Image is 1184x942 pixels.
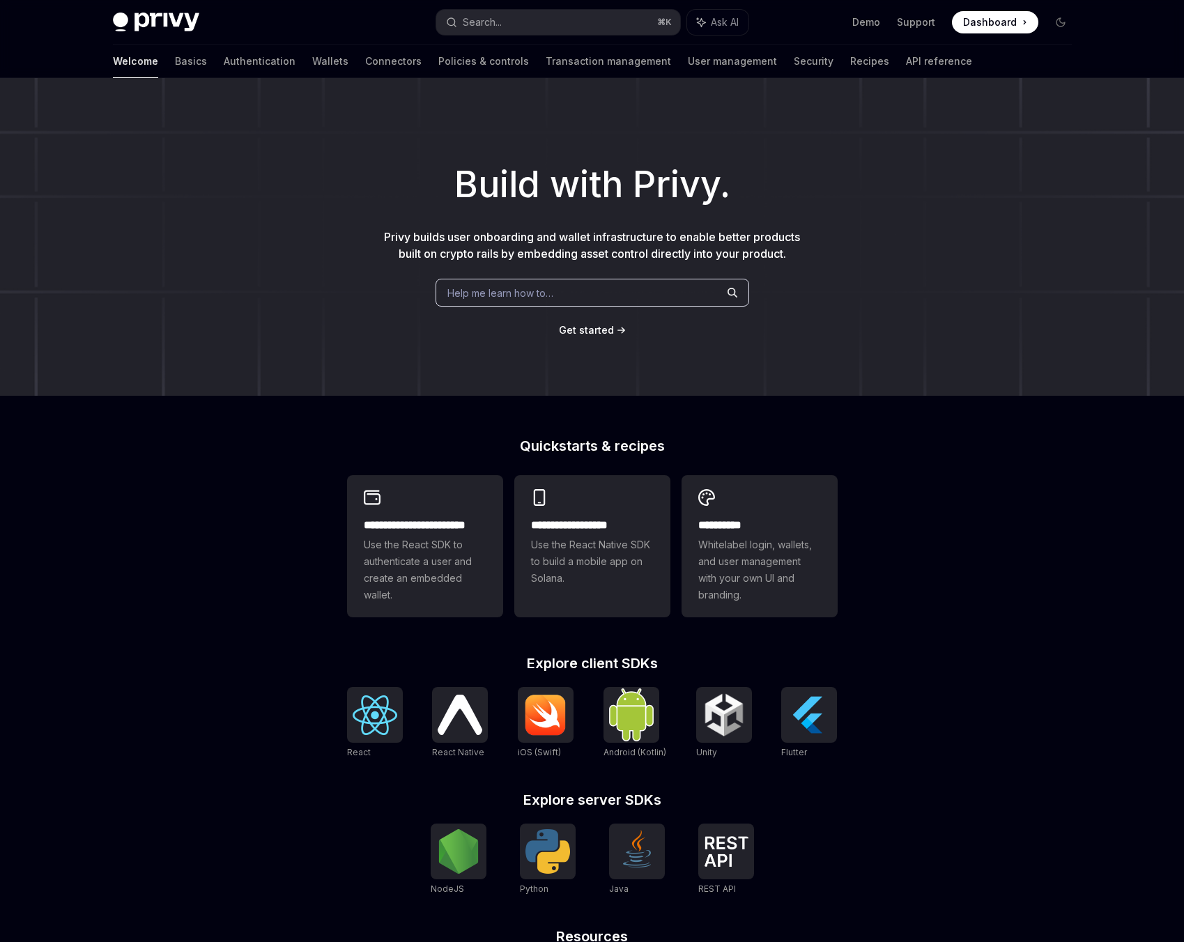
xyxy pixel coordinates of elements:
[850,45,889,78] a: Recipes
[520,824,576,896] a: PythonPython
[384,230,800,261] span: Privy builds user onboarding and wallet infrastructure to enable better products built on crypto ...
[1050,11,1072,33] button: Toggle dark mode
[436,829,481,874] img: NodeJS
[175,45,207,78] a: Basics
[657,17,672,28] span: ⌘ K
[364,536,486,603] span: Use the React SDK to authenticate a user and create an embedded wallet.
[781,687,837,759] a: FlutterFlutter
[615,829,659,874] img: Java
[365,45,422,78] a: Connectors
[688,45,777,78] a: User management
[682,475,838,617] a: **** *****Whitelabel login, wallets, and user management with your own UI and branding.
[609,688,654,741] img: Android (Kotlin)
[603,747,666,757] span: Android (Kotlin)
[438,45,529,78] a: Policies & controls
[514,475,670,617] a: **** **** **** ***Use the React Native SDK to build a mobile app on Solana.
[347,747,371,757] span: React
[431,883,464,894] span: NodeJS
[347,656,838,670] h2: Explore client SDKs
[432,747,484,757] span: React Native
[702,693,746,737] img: Unity
[963,15,1017,29] span: Dashboard
[698,824,754,896] a: REST APIREST API
[696,747,717,757] span: Unity
[794,45,833,78] a: Security
[447,286,553,300] span: Help me learn how to…
[711,15,739,29] span: Ask AI
[897,15,935,29] a: Support
[698,883,736,894] span: REST API
[781,747,807,757] span: Flutter
[559,324,614,336] span: Get started
[113,13,199,32] img: dark logo
[438,695,482,734] img: React Native
[531,536,654,587] span: Use the React Native SDK to build a mobile app on Solana.
[696,687,752,759] a: UnityUnity
[609,824,665,896] a: JavaJava
[704,836,748,867] img: REST API
[523,694,568,736] img: iOS (Swift)
[436,10,680,35] button: Search...⌘K
[463,14,502,31] div: Search...
[687,10,748,35] button: Ask AI
[952,11,1038,33] a: Dashboard
[224,45,295,78] a: Authentication
[559,323,614,337] a: Get started
[609,883,629,894] span: Java
[698,536,821,603] span: Whitelabel login, wallets, and user management with your own UI and branding.
[518,747,561,757] span: iOS (Swift)
[525,829,570,874] img: Python
[431,824,486,896] a: NodeJSNodeJS
[22,157,1162,212] h1: Build with Privy.
[347,439,838,453] h2: Quickstarts & recipes
[432,687,488,759] a: React NativeReact Native
[546,45,671,78] a: Transaction management
[113,45,158,78] a: Welcome
[347,687,403,759] a: ReactReact
[518,687,574,759] a: iOS (Swift)iOS (Swift)
[520,883,548,894] span: Python
[347,793,838,807] h2: Explore server SDKs
[852,15,880,29] a: Demo
[787,693,831,737] img: Flutter
[603,687,666,759] a: Android (Kotlin)Android (Kotlin)
[353,695,397,735] img: React
[312,45,348,78] a: Wallets
[906,45,972,78] a: API reference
